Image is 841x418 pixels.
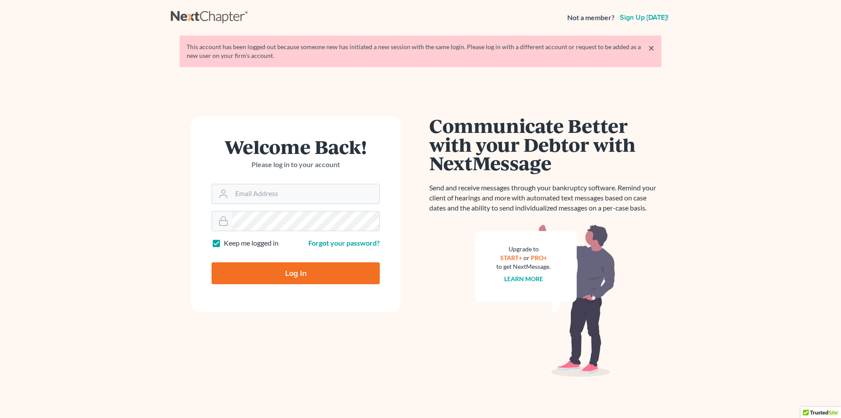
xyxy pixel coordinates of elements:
img: nextmessage_bg-59042aed3d76b12b5cd301f8e5b87938c9018125f34e5fa2b7a6b67550977c72.svg [475,224,615,377]
strong: Not a member? [567,13,615,23]
div: to get NextMessage. [496,262,551,271]
p: Please log in to your account [212,160,380,170]
a: PRO+ [531,254,547,261]
a: Learn more [504,275,543,282]
a: Forgot your password? [308,239,380,247]
a: × [648,43,654,53]
div: This account has been logged out because someone new has initiated a new session with the same lo... [187,43,654,60]
span: or [523,254,530,261]
label: Keep me logged in [224,238,279,248]
a: Sign up [DATE]! [618,14,670,21]
a: START+ [500,254,522,261]
div: Upgrade to [496,245,551,254]
h1: Communicate Better with your Debtor with NextMessage [429,116,661,172]
p: Send and receive messages through your bankruptcy software. Remind your client of hearings and mo... [429,183,661,213]
input: Email Address [232,184,379,204]
h1: Welcome Back! [212,137,380,156]
input: Log In [212,262,380,284]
